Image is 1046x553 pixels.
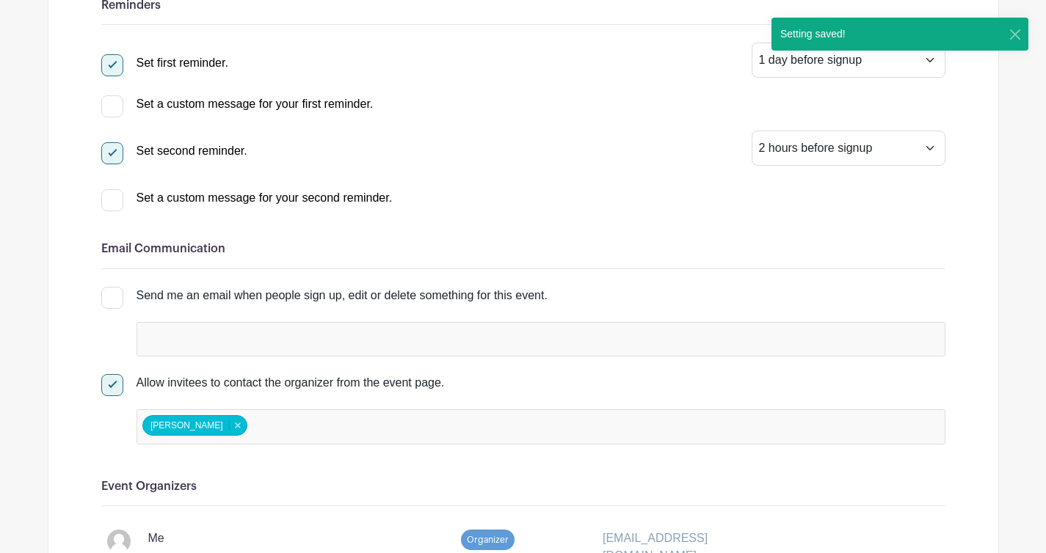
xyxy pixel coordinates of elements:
div: Setting saved! [771,18,854,51]
div: Set a custom message for your first reminder. [137,95,374,113]
button: Close [1007,26,1023,42]
div: Allow invitees to contact the organizer from the event page. [137,374,945,392]
a: Set a custom message for your second reminder. [101,191,393,204]
img: default-ce2991bfa6775e67f084385cd625a349d9dcbb7a52a09fb2fda1e96e2d18dcdb.png [107,530,131,553]
h6: Event Organizers [101,480,945,494]
a: Set a custom message for your first reminder. [101,98,374,110]
p: Me [148,530,164,547]
div: Set second reminder. [137,142,247,160]
h6: Email Communication [101,242,945,256]
div: Set first reminder. [137,54,228,72]
input: false [250,416,379,437]
a: Set first reminder. [101,56,228,69]
a: Set second reminder. [101,144,247,157]
span: Organizer [461,530,515,550]
button: Remove item: '105398' [229,420,246,431]
div: Send me an email when people sign up, edit or delete something for this event. [137,287,945,304]
div: Set a custom message for your second reminder. [137,189,393,207]
input: false [142,328,272,349]
div: [PERSON_NAME] [142,415,247,436]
